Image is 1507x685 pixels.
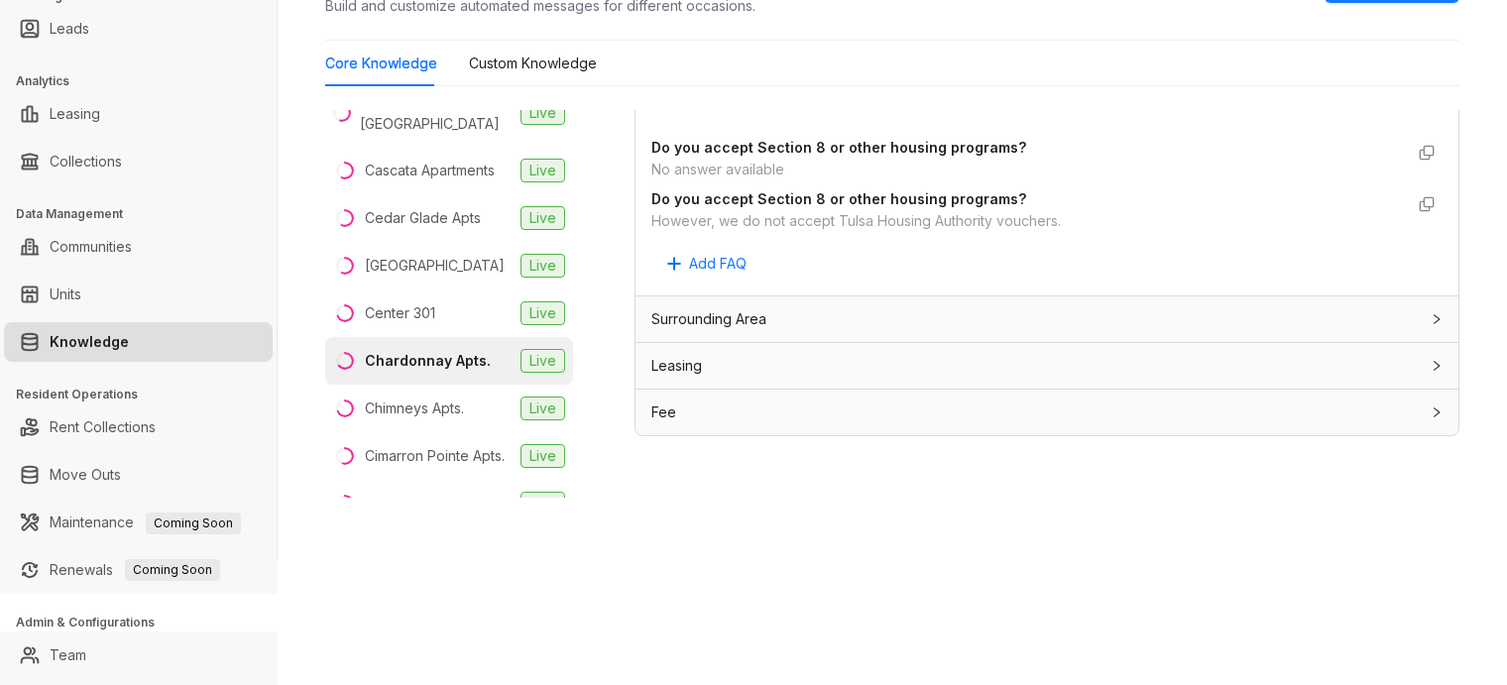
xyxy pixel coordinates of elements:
[4,227,273,267] li: Communities
[651,190,1026,207] strong: Do you accept Section 8 or other housing programs?
[521,206,565,230] span: Live
[50,275,81,314] a: Units
[365,207,481,229] div: Cedar Glade Apts
[50,94,100,134] a: Leasing
[4,142,273,181] li: Collections
[50,9,89,49] a: Leads
[16,386,277,403] h3: Resident Operations
[1431,360,1443,372] span: collapsed
[651,210,1403,232] div: However, we do not accept Tulsa Housing Authority vouchers.
[469,53,597,74] div: Custom Knowledge
[651,308,766,330] span: Surrounding Area
[4,407,273,447] li: Rent Collections
[365,445,505,467] div: Cimarron Pointe Apts.
[4,9,273,49] li: Leads
[521,492,565,515] span: Live
[636,343,1458,389] div: Leasing
[651,139,1026,156] strong: Do you accept Section 8 or other housing programs?
[146,513,241,534] span: Coming Soon
[4,275,273,314] li: Units
[4,94,273,134] li: Leasing
[50,227,132,267] a: Communities
[4,635,273,675] li: Team
[50,322,129,362] a: Knowledge
[521,349,565,373] span: Live
[16,72,277,90] h3: Analytics
[16,614,277,631] h3: Admin & Configurations
[521,444,565,468] span: Live
[365,302,435,324] div: Center 301
[651,355,702,377] span: Leasing
[521,397,565,420] span: Live
[50,550,220,590] a: RenewalsComing Soon
[50,455,121,495] a: Move Outs
[365,350,491,372] div: Chardonnay Apts.
[636,296,1458,342] div: Surrounding Area
[325,53,437,74] div: Core Knowledge
[360,91,513,135] div: Bend at [GEOGRAPHIC_DATA]
[365,398,464,419] div: Chimneys Apts.
[1431,406,1443,418] span: collapsed
[50,635,86,675] a: Team
[521,301,565,325] span: Live
[50,142,122,181] a: Collections
[521,254,565,278] span: Live
[50,407,156,447] a: Rent Collections
[125,559,220,581] span: Coming Soon
[651,248,762,280] button: Add FAQ
[365,493,498,514] div: Cimarron Trails Apts.
[521,101,565,125] span: Live
[1431,313,1443,325] span: collapsed
[521,159,565,182] span: Live
[651,401,676,423] span: Fee
[16,205,277,223] h3: Data Management
[365,255,505,277] div: [GEOGRAPHIC_DATA]
[651,159,1403,180] div: No answer available
[365,160,495,181] div: Cascata Apartments
[4,503,273,542] li: Maintenance
[4,322,273,362] li: Knowledge
[636,390,1458,435] div: Fee
[4,455,273,495] li: Move Outs
[689,253,747,275] span: Add FAQ
[4,550,273,590] li: Renewals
